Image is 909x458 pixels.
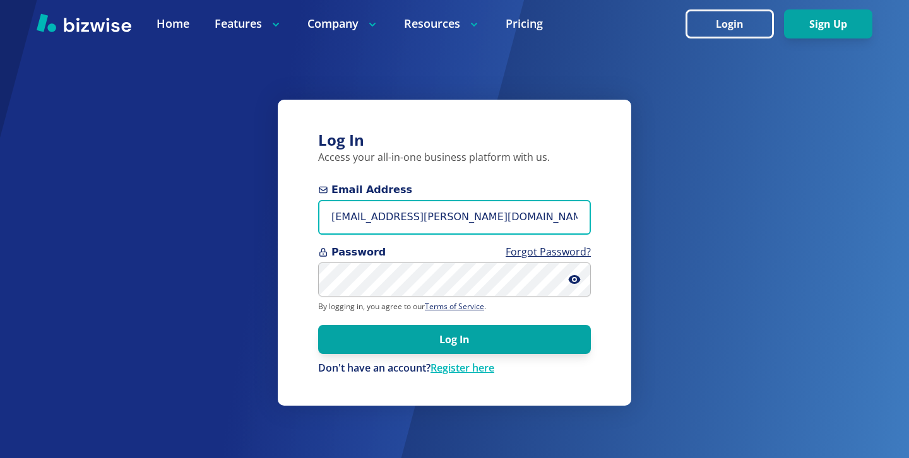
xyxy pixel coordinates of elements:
a: Register here [431,361,494,375]
p: Access your all-in-one business platform with us. [318,151,591,165]
a: Terms of Service [425,301,484,312]
span: Password [318,245,591,260]
a: Forgot Password? [506,245,591,259]
img: Bizwise Logo [37,13,131,32]
p: Don't have an account? [318,361,591,375]
div: Don't have an account?Register here [318,361,591,375]
button: Login [686,9,774,38]
a: Login [686,18,784,30]
button: Log In [318,325,591,354]
span: Email Address [318,182,591,197]
input: you@example.com [318,200,591,235]
h3: Log In [318,130,591,151]
p: Resources [404,16,480,32]
button: Sign Up [784,9,872,38]
a: Pricing [506,16,543,32]
p: Features [215,16,282,32]
a: Home [157,16,189,32]
a: Sign Up [784,18,872,30]
p: By logging in, you agree to our . [318,302,591,312]
p: Company [307,16,379,32]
